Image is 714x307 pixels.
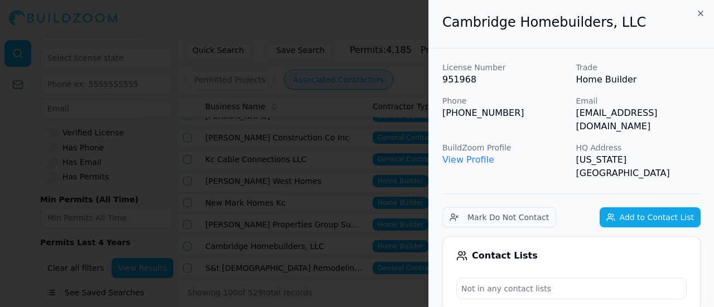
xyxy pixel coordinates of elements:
[442,95,567,106] p: Phone
[576,62,701,73] p: Trade
[600,207,701,227] button: Add to Contact List
[442,73,567,86] p: 951968
[576,142,701,153] p: HQ Address
[442,207,556,227] button: Mark Do Not Contact
[576,73,701,86] p: Home Builder
[457,279,686,299] p: Not in any contact lists
[576,106,701,133] p: [EMAIL_ADDRESS][DOMAIN_NAME]
[456,250,687,261] div: Contact Lists
[442,13,701,31] h2: Cambridge Homebuilders, LLC
[442,62,567,73] p: License Number
[442,154,494,165] a: View Profile
[576,95,701,106] p: Email
[442,142,567,153] p: BuildZoom Profile
[576,153,701,180] p: [US_STATE][GEOGRAPHIC_DATA]
[442,106,567,120] p: [PHONE_NUMBER]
